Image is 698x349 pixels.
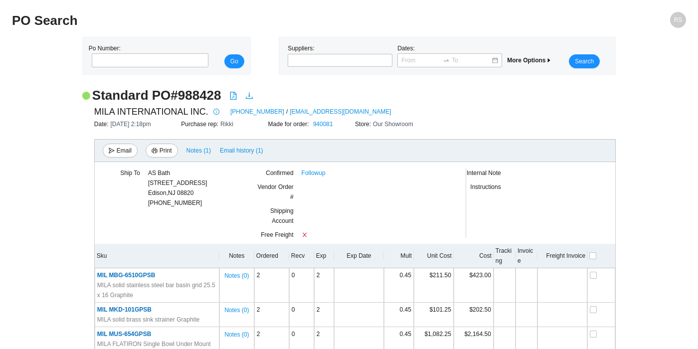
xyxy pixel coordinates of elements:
span: Vendor Order # [258,183,294,200]
span: caret-right [546,57,552,63]
button: Notes (1) [186,145,211,152]
th: Exp Date [334,244,384,268]
button: Go [224,54,244,68]
button: Notes (0) [224,270,249,277]
span: Made for order: [268,121,311,128]
td: 2 [314,268,334,303]
a: download [245,92,253,102]
button: printerPrint [146,144,178,158]
span: Free Freight [261,231,293,238]
span: Internal Note [467,170,501,176]
span: Search [575,56,594,66]
button: Notes (0) [224,329,249,336]
span: Print [160,146,172,156]
th: Exp [314,244,334,268]
span: Our Showroom [373,121,413,128]
span: Notes ( 1 ) [186,146,211,156]
button: sendEmail [103,144,138,158]
span: download [245,92,253,100]
th: Cost [454,244,494,268]
span: / [286,107,288,117]
th: Invoice [516,244,537,268]
th: Notes [219,244,254,268]
span: Ship To [120,170,140,176]
td: $423.00 [454,268,494,303]
div: [PHONE_NUMBER] [148,168,207,208]
h2: PO Search [12,12,518,29]
button: Email history (1) [219,144,264,158]
span: Confirmed [266,170,293,176]
div: Sku [97,251,217,261]
span: Rikki [220,121,233,128]
input: From [401,55,441,65]
span: RS [674,12,683,28]
div: AS Bath [STREET_ADDRESS] Edison , NJ 08820 [148,168,207,198]
span: MILA INTERNATIONAL INC. [94,104,208,119]
td: 0 [289,268,314,303]
span: to [443,57,450,64]
span: Purchase rep: [181,121,220,128]
button: Notes (0) [224,305,249,312]
th: Unit Cost [414,244,454,268]
td: $202.50 [454,303,494,327]
th: Tracking [494,244,516,268]
span: MIL MUS-654GPSB [97,331,151,338]
input: To [452,55,491,65]
td: $101.25 [414,303,454,327]
div: Po Number: [89,43,205,68]
span: More Options [507,57,551,64]
span: MIL MBG-6510GPSB [97,272,155,279]
span: Store: [355,121,373,128]
span: Go [230,56,238,66]
td: $211.50 [414,268,454,303]
button: info-circle [208,105,222,119]
th: Ordered [254,244,289,268]
span: Date: [94,121,111,128]
span: Shipping Account [270,207,294,224]
a: file-pdf [229,92,237,102]
span: Notes ( 0 ) [224,305,249,315]
td: 0.45 [384,268,414,303]
button: Search [569,54,600,68]
span: Email history (1) [220,146,263,156]
td: 2 [314,303,334,327]
td: 2 [254,268,289,303]
th: Recv [289,244,314,268]
th: Mult [384,244,414,268]
td: 0.45 [384,303,414,327]
th: Freight Invoice [537,244,587,268]
a: [EMAIL_ADDRESS][DOMAIN_NAME] [290,107,391,117]
span: MILA solid brass sink strainer Graphite [97,315,199,325]
div: Suppliers: [285,43,395,68]
span: Notes ( 0 ) [224,330,249,340]
h2: Standard PO # 988428 [92,87,221,104]
td: 0 [289,303,314,327]
span: Instructions [470,183,501,190]
span: MILA solid stainless steel bar basin grid 25.5 x 16 Graphite [97,280,217,300]
td: 2 [254,303,289,327]
span: info-circle [211,109,222,115]
span: MIL MKD-101GPSB [97,306,152,313]
a: [PHONE_NUMBER] [230,107,284,117]
span: printer [152,148,158,155]
span: Email [117,146,132,156]
span: send [109,148,115,155]
a: Followup [302,168,326,178]
span: [DATE] 2:18pm [111,121,151,128]
span: file-pdf [229,92,237,100]
div: Dates: [395,43,505,68]
span: close [302,232,308,238]
span: Notes ( 0 ) [224,271,249,281]
span: swap-right [443,57,450,64]
a: 940081 [313,121,333,128]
